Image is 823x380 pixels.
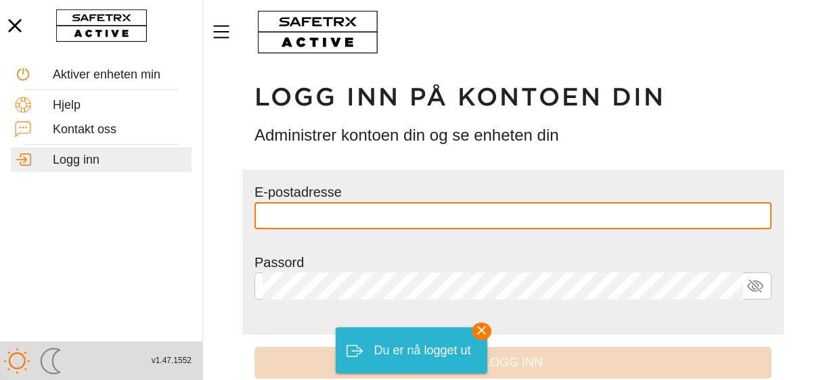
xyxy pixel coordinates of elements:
[210,18,244,46] button: Meny
[15,97,31,113] img: Help.svg
[53,122,116,136] font: Kontakt oss
[152,356,192,365] font: v1.47.1552
[254,82,665,112] font: Logg inn på kontoen din
[483,356,543,369] font: Logg inn
[374,343,470,357] font: Du er nå logget ut
[143,350,200,372] button: v1.47.1552
[3,348,30,375] img: ModeLight.svg
[254,347,772,379] button: Logg inn
[37,348,64,375] img: ModeDark.svg
[53,98,81,112] font: Hjelp
[254,185,342,199] font: E-postadresse
[53,68,160,81] font: Aktiver enheten min
[254,255,304,270] font: Passord
[15,121,31,137] img: ContactUs.svg
[254,126,559,144] font: Administrer kontoen din og se enheten din
[53,153,99,166] font: Logg inn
